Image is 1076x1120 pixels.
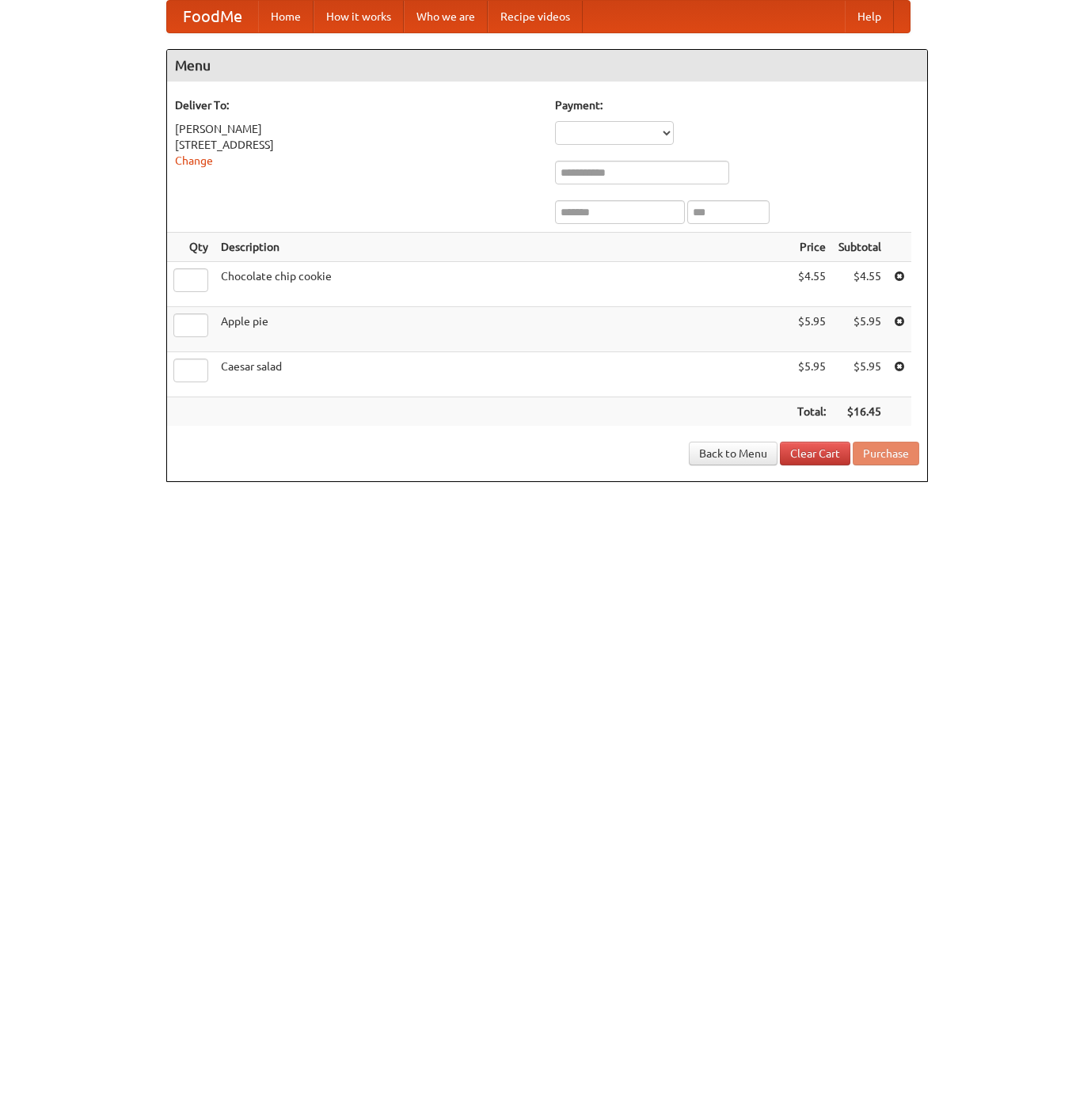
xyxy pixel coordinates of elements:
[689,442,778,465] a: Back to Menu
[175,154,213,167] a: Change
[175,137,539,153] div: [STREET_ADDRESS]
[791,397,832,427] th: Total:
[488,1,583,32] a: Recipe videos
[167,1,258,32] a: FoodMe
[215,307,791,352] td: Apple pie
[791,262,832,307] td: $4.55
[832,397,888,427] th: $16.45
[555,97,919,113] h5: Payment:
[832,307,888,352] td: $5.95
[175,121,539,137] div: [PERSON_NAME]
[845,1,894,32] a: Help
[832,233,888,262] th: Subtotal
[791,352,832,397] td: $5.95
[832,262,888,307] td: $4.55
[853,442,919,465] button: Purchase
[167,50,927,82] h4: Menu
[215,233,791,262] th: Description
[791,307,832,352] td: $5.95
[314,1,404,32] a: How it works
[215,352,791,397] td: Caesar salad
[404,1,488,32] a: Who we are
[791,233,832,262] th: Price
[215,262,791,307] td: Chocolate chip cookie
[832,352,888,397] td: $5.95
[780,442,850,465] a: Clear Cart
[175,97,539,113] h5: Deliver To:
[167,233,215,262] th: Qty
[258,1,314,32] a: Home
